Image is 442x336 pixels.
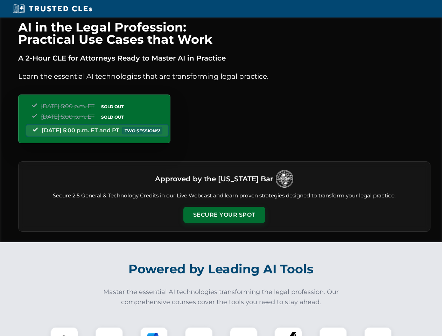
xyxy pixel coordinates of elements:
span: SOLD OUT [99,103,126,110]
h2: Powered by Leading AI Tools [27,257,415,281]
span: SOLD OUT [99,113,126,121]
h1: AI in the Legal Profession: Practical Use Cases that Work [18,21,430,45]
h3: Approved by the [US_STATE] Bar [155,173,273,185]
button: Secure Your Spot [183,207,265,223]
span: [DATE] 5:00 p.m. ET [41,103,94,110]
p: Secure 2.5 General & Technology Credits in our Live Webcast and learn proven strategies designed ... [27,192,422,200]
img: Logo [276,170,293,188]
p: A 2-Hour CLE for Attorneys Ready to Master AI in Practice [18,52,430,64]
p: Master the essential AI technologies transforming the legal profession. Our comprehensive courses... [99,287,344,307]
span: [DATE] 5:00 p.m. ET [41,113,94,120]
p: Learn the essential AI technologies that are transforming legal practice. [18,71,430,82]
img: Trusted CLEs [10,3,94,14]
